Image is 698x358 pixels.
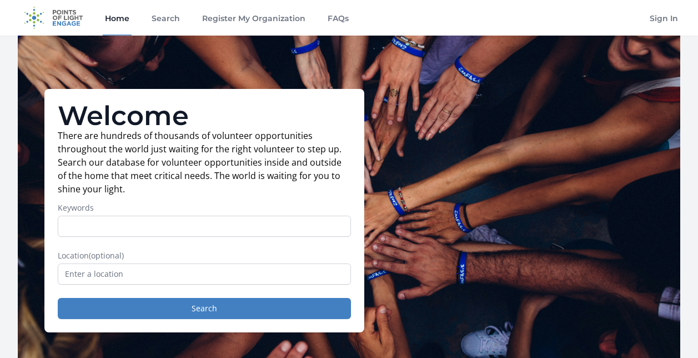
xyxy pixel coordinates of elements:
[58,250,351,261] label: Location
[58,298,351,319] button: Search
[58,263,351,285] input: Enter a location
[58,129,351,196] p: There are hundreds of thousands of volunteer opportunities throughout the world just waiting for ...
[58,202,351,213] label: Keywords
[89,250,124,261] span: (optional)
[58,102,351,129] h1: Welcome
